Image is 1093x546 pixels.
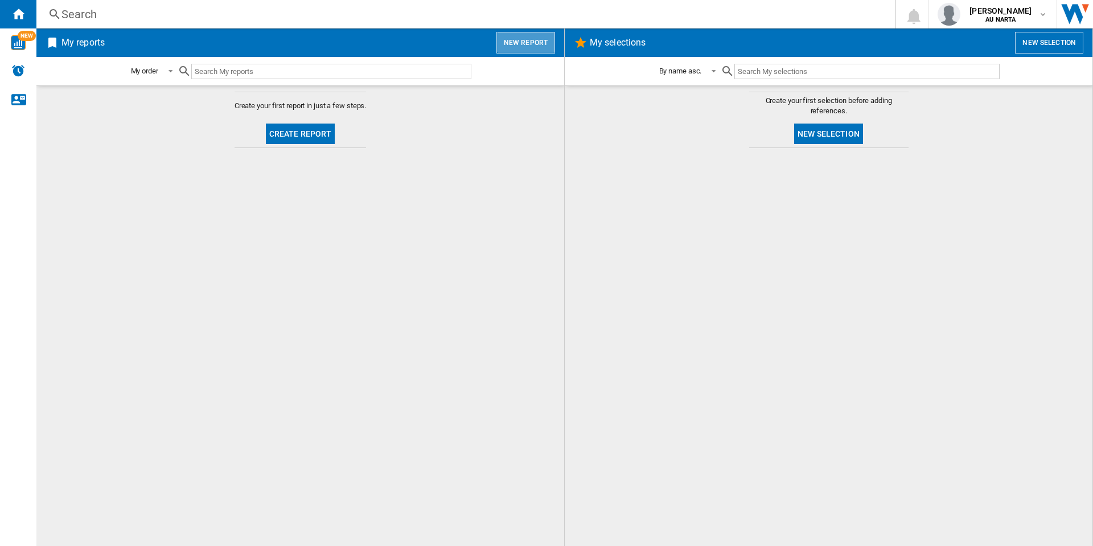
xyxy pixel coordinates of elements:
div: Search [61,6,865,22]
button: New selection [1015,32,1083,54]
button: New selection [794,124,863,144]
img: wise-card.svg [11,35,26,50]
h2: My reports [59,32,107,54]
span: [PERSON_NAME] [969,5,1032,17]
div: By name asc. [659,67,702,75]
b: AU NARTA [985,16,1016,23]
span: NEW [18,31,36,41]
div: My order [131,67,158,75]
input: Search My selections [734,64,999,79]
img: profile.jpg [938,3,960,26]
span: Create your first report in just a few steps. [235,101,367,111]
h2: My selections [587,32,648,54]
input: Search My reports [191,64,471,79]
button: New report [496,32,555,54]
button: Create report [266,124,335,144]
img: alerts-logo.svg [11,64,25,77]
span: Create your first selection before adding references. [749,96,909,116]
